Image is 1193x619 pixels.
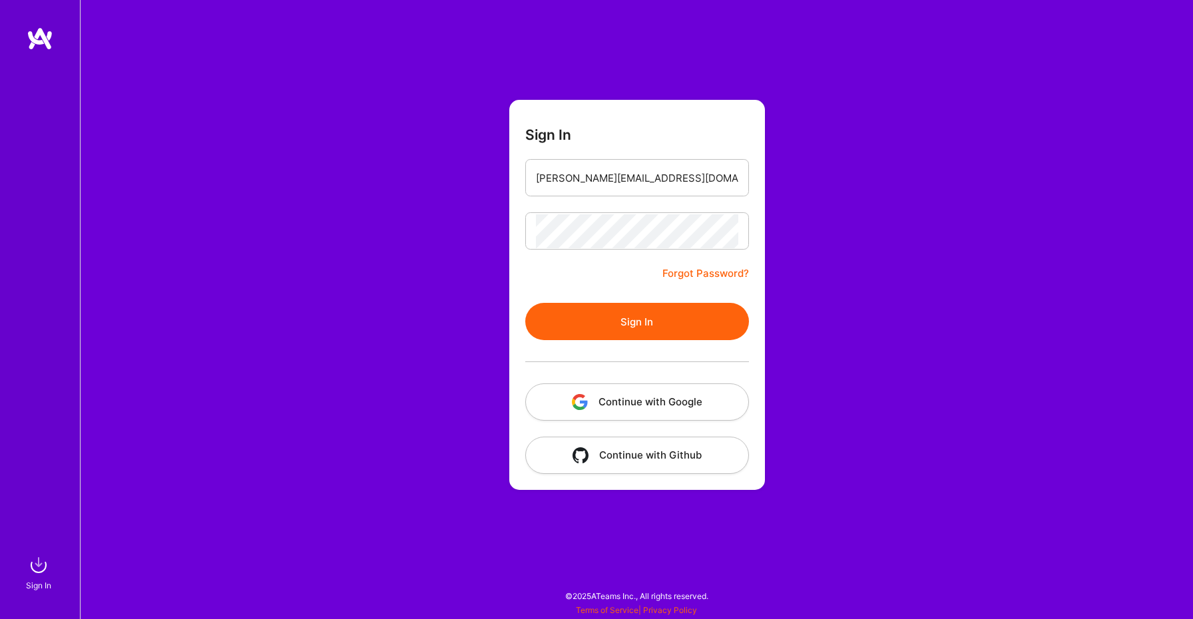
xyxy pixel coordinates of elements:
[525,126,571,143] h3: Sign In
[573,447,589,463] img: icon
[576,605,697,615] span: |
[643,605,697,615] a: Privacy Policy
[25,552,52,578] img: sign in
[27,27,53,51] img: logo
[572,394,588,410] img: icon
[536,161,738,195] input: Email...
[662,266,749,282] a: Forgot Password?
[525,303,749,340] button: Sign In
[525,383,749,421] button: Continue with Google
[525,437,749,474] button: Continue with Github
[80,579,1193,612] div: © 2025 ATeams Inc., All rights reserved.
[576,605,638,615] a: Terms of Service
[28,552,52,592] a: sign inSign In
[26,578,51,592] div: Sign In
